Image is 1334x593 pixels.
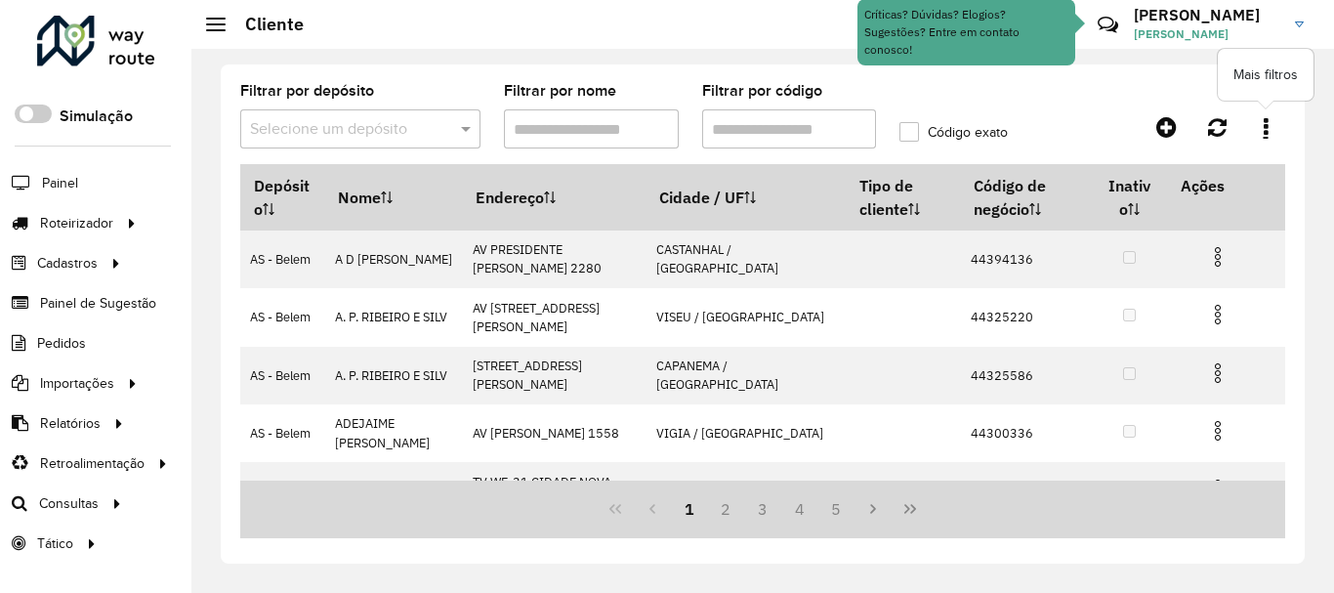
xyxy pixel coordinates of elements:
[40,453,145,474] span: Retroalimentação
[504,79,616,103] label: Filtrar por nome
[960,404,1092,462] td: 44300336
[960,462,1092,520] td: 44325441
[240,231,324,288] td: AS - Belem
[646,404,846,462] td: VIGIA / [GEOGRAPHIC_DATA]
[1087,4,1129,46] a: Contato Rápido
[60,105,133,128] label: Simulação
[240,404,324,462] td: AS - Belem
[42,173,78,193] span: Painel
[671,490,708,528] button: 1
[818,490,855,528] button: 5
[240,347,324,404] td: AS - Belem
[40,373,114,394] span: Importações
[40,293,156,314] span: Painel de Sugestão
[40,413,101,434] span: Relatórios
[892,490,929,528] button: Last Page
[240,462,324,520] td: AS - Belem
[463,404,646,462] td: AV [PERSON_NAME] 1558
[324,165,462,231] th: Nome
[463,231,646,288] td: AV PRESIDENTE [PERSON_NAME] 2280
[646,462,846,520] td: ANANINDEUA / PA
[463,288,646,346] td: AV [STREET_ADDRESS][PERSON_NAME]
[240,79,374,103] label: Filtrar por depósito
[463,165,646,231] th: Endereço
[960,165,1092,231] th: Código de negócio
[744,490,781,528] button: 3
[646,165,846,231] th: Cidade / UF
[37,533,73,554] span: Tático
[646,231,846,288] td: CASTANHAL / [GEOGRAPHIC_DATA]
[646,288,846,346] td: VISEU / [GEOGRAPHIC_DATA]
[240,288,324,346] td: AS - Belem
[960,347,1092,404] td: 44325586
[646,347,846,404] td: CAPANEMA / [GEOGRAPHIC_DATA]
[240,165,324,231] th: Depósito
[324,462,462,520] td: [PERSON_NAME]
[960,288,1092,346] td: 44325220
[960,231,1092,288] td: 44394136
[324,347,462,404] td: A. P. RIBEIRO E SILV
[39,493,99,514] span: Consultas
[1134,6,1280,24] h3: [PERSON_NAME]
[1167,165,1284,206] th: Ações
[707,490,744,528] button: 2
[37,253,98,274] span: Cadastros
[324,404,462,462] td: ADEJAIME [PERSON_NAME]
[702,79,822,103] label: Filtrar por código
[1134,25,1280,43] span: [PERSON_NAME]
[781,490,818,528] button: 4
[40,213,113,233] span: Roteirizador
[1093,165,1167,231] th: Inativo
[226,14,304,35] h2: Cliente
[37,333,86,354] span: Pedidos
[899,122,1008,143] label: Código exato
[463,462,646,520] td: TV WE-31 CIDADE NOVA IV/VIII 502
[1218,49,1313,101] div: Mais filtros
[855,490,892,528] button: Next Page
[463,347,646,404] td: [STREET_ADDRESS][PERSON_NAME]
[846,165,960,231] th: Tipo de cliente
[324,288,462,346] td: A. P. RIBEIRO E SILV
[324,231,462,288] td: A D [PERSON_NAME]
